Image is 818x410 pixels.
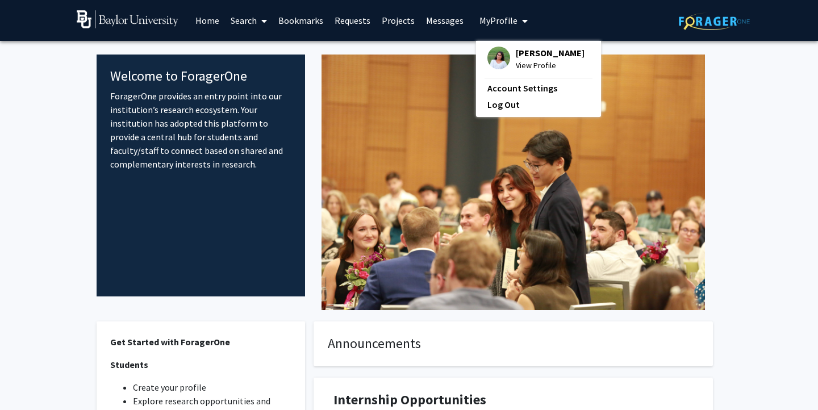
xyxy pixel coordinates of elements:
a: Account Settings [487,81,590,95]
a: Search [225,1,273,40]
img: Baylor University Logo [77,10,178,28]
strong: Students [110,359,148,370]
img: ForagerOne Logo [679,12,750,30]
span: View Profile [516,59,585,72]
a: Home [190,1,225,40]
span: My Profile [479,15,517,26]
a: Messages [420,1,469,40]
a: Requests [329,1,376,40]
span: [PERSON_NAME] [516,47,585,59]
a: Log Out [487,98,590,111]
p: ForagerOne provides an entry point into our institution’s research ecosystem. Your institution ha... [110,89,291,171]
div: Profile Picture[PERSON_NAME]View Profile [487,47,585,72]
strong: Get Started with ForagerOne [110,336,230,348]
h4: Welcome to ForagerOne [110,68,291,85]
h4: Announcements [328,336,699,352]
li: Create your profile [133,380,291,394]
a: Bookmarks [273,1,329,40]
a: Projects [376,1,420,40]
img: Profile Picture [487,47,510,69]
iframe: Chat [9,359,48,401]
img: Cover Image [322,55,705,310]
h1: Internship Opportunities [333,392,693,408]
